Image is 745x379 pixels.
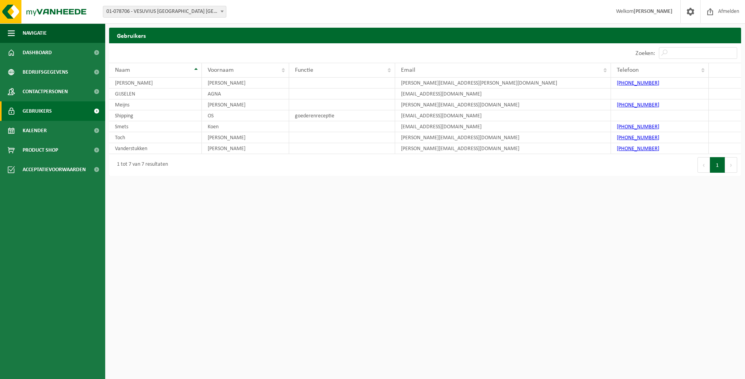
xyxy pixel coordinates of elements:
[109,99,202,110] td: Meijns
[202,143,289,154] td: [PERSON_NAME]
[202,110,289,121] td: OS
[202,132,289,143] td: [PERSON_NAME]
[617,67,639,73] span: Telefoon
[23,62,68,82] span: Bedrijfsgegevens
[202,89,289,99] td: AGNA
[23,23,47,43] span: Navigatie
[401,67,415,73] span: Email
[395,99,611,110] td: [PERSON_NAME][EMAIL_ADDRESS][DOMAIN_NAME]
[23,82,68,101] span: Contactpersonen
[103,6,226,18] span: 01-078706 - VESUVIUS BELGIUM NV - OOSTENDE
[103,6,226,17] span: 01-078706 - VESUVIUS BELGIUM NV - OOSTENDE
[208,67,234,73] span: Voornaam
[395,143,611,154] td: [PERSON_NAME][EMAIL_ADDRESS][DOMAIN_NAME]
[395,89,611,99] td: [EMAIL_ADDRESS][DOMAIN_NAME]
[617,146,659,152] a: [PHONE_NUMBER]
[202,99,289,110] td: [PERSON_NAME]
[634,9,673,14] strong: [PERSON_NAME]
[636,50,655,57] label: Zoeken:
[23,121,47,140] span: Kalender
[725,157,737,173] button: Next
[295,67,313,73] span: Functie
[113,158,168,172] div: 1 tot 7 van 7 resultaten
[710,157,725,173] button: 1
[109,143,202,154] td: Vanderstukken
[109,78,202,89] td: [PERSON_NAME]
[395,121,611,132] td: [EMAIL_ADDRESS][DOMAIN_NAME]
[109,110,202,121] td: Shipping
[109,132,202,143] td: Toch
[617,124,659,130] a: [PHONE_NUMBER]
[109,89,202,99] td: GIJSELEN
[109,28,741,43] h2: Gebruikers
[23,43,52,62] span: Dashboard
[395,110,611,121] td: [EMAIL_ADDRESS][DOMAIN_NAME]
[289,110,395,121] td: goederenreceptie
[617,135,659,141] a: [PHONE_NUMBER]
[23,160,86,179] span: Acceptatievoorwaarden
[115,67,130,73] span: Naam
[23,101,52,121] span: Gebruikers
[617,80,659,86] a: [PHONE_NUMBER]
[23,140,58,160] span: Product Shop
[697,157,710,173] button: Previous
[202,78,289,89] td: [PERSON_NAME]
[395,132,611,143] td: [PERSON_NAME][EMAIL_ADDRESS][DOMAIN_NAME]
[202,121,289,132] td: Koen
[617,102,659,108] a: [PHONE_NUMBER]
[109,121,202,132] td: Smets
[395,78,611,89] td: [PERSON_NAME][EMAIL_ADDRESS][PERSON_NAME][DOMAIN_NAME]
